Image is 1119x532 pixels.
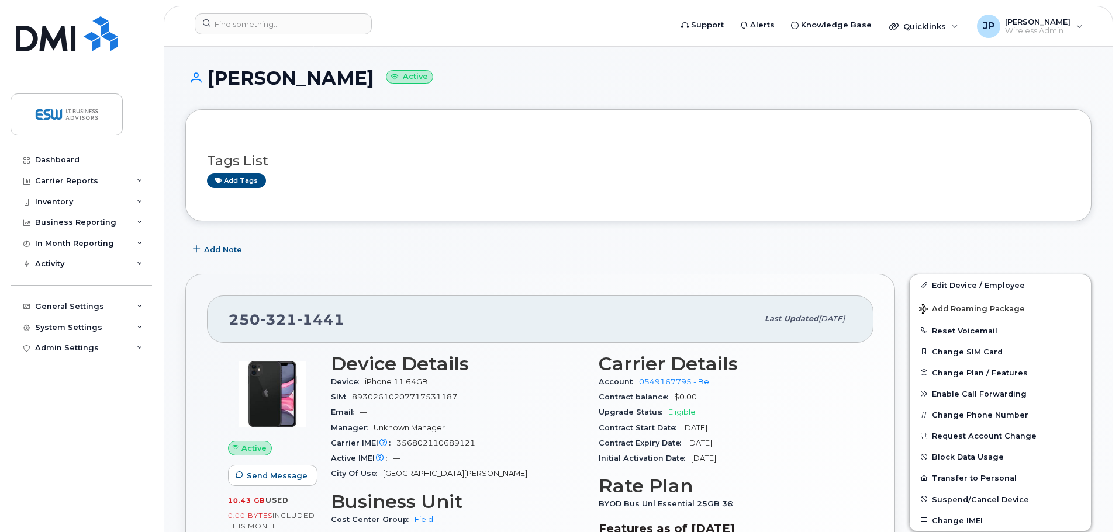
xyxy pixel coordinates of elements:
[910,320,1091,341] button: Reset Voicemail
[331,469,383,478] span: City Of Use
[204,244,242,255] span: Add Note
[932,495,1029,503] span: Suspend/Cancel Device
[331,377,365,386] span: Device
[599,377,639,386] span: Account
[260,311,297,328] span: 321
[331,515,415,524] span: Cost Center Group
[599,454,691,463] span: Initial Activation Date
[674,392,697,401] span: $0.00
[932,390,1027,398] span: Enable Call Forwarding
[415,515,433,524] a: Field
[599,475,852,496] h3: Rate Plan
[910,274,1091,295] a: Edit Device / Employee
[228,512,272,520] span: 0.00 Bytes
[910,510,1091,531] button: Change IMEI
[185,68,1092,88] h1: [PERSON_NAME]
[331,408,360,416] span: Email
[687,439,712,447] span: [DATE]
[228,496,265,505] span: 10.43 GB
[374,423,445,432] span: Unknown Manager
[331,392,352,401] span: SIM
[393,454,400,463] span: —
[352,392,457,401] span: 89302610207717531187
[599,439,687,447] span: Contract Expiry Date
[241,443,267,454] span: Active
[228,511,315,530] span: included this month
[910,362,1091,383] button: Change Plan / Features
[910,489,1091,510] button: Suspend/Cancel Device
[765,314,818,323] span: Last updated
[691,454,716,463] span: [DATE]
[910,467,1091,488] button: Transfer to Personal
[331,491,585,512] h3: Business Unit
[668,408,696,416] span: Eligible
[599,499,739,508] span: BYOD Bus Unl Essential 25GB 36
[237,359,308,429] img: iPhone_11.jpg
[910,446,1091,467] button: Block Data Usage
[331,423,374,432] span: Manager
[818,314,845,323] span: [DATE]
[207,154,1070,168] h3: Tags List
[599,392,674,401] span: Contract balance
[228,465,317,486] button: Send Message
[910,383,1091,404] button: Enable Call Forwarding
[331,353,585,374] h3: Device Details
[639,377,713,386] a: 0549167795 - Bell
[365,377,428,386] span: iPhone 11 64GB
[247,470,308,481] span: Send Message
[910,425,1091,446] button: Request Account Change
[910,296,1091,320] button: Add Roaming Package
[599,423,682,432] span: Contract Start Date
[185,239,252,260] button: Add Note
[265,496,289,505] span: used
[919,304,1025,315] span: Add Roaming Package
[910,341,1091,362] button: Change SIM Card
[229,311,344,328] span: 250
[910,404,1091,425] button: Change Phone Number
[297,311,344,328] span: 1441
[331,439,396,447] span: Carrier IMEI
[599,353,852,374] h3: Carrier Details
[331,454,393,463] span: Active IMEI
[360,408,367,416] span: —
[383,469,527,478] span: [GEOGRAPHIC_DATA][PERSON_NAME]
[932,368,1028,377] span: Change Plan / Features
[207,173,266,188] a: Add tags
[386,70,433,84] small: Active
[599,408,668,416] span: Upgrade Status
[682,423,707,432] span: [DATE]
[396,439,475,447] span: 356802110689121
